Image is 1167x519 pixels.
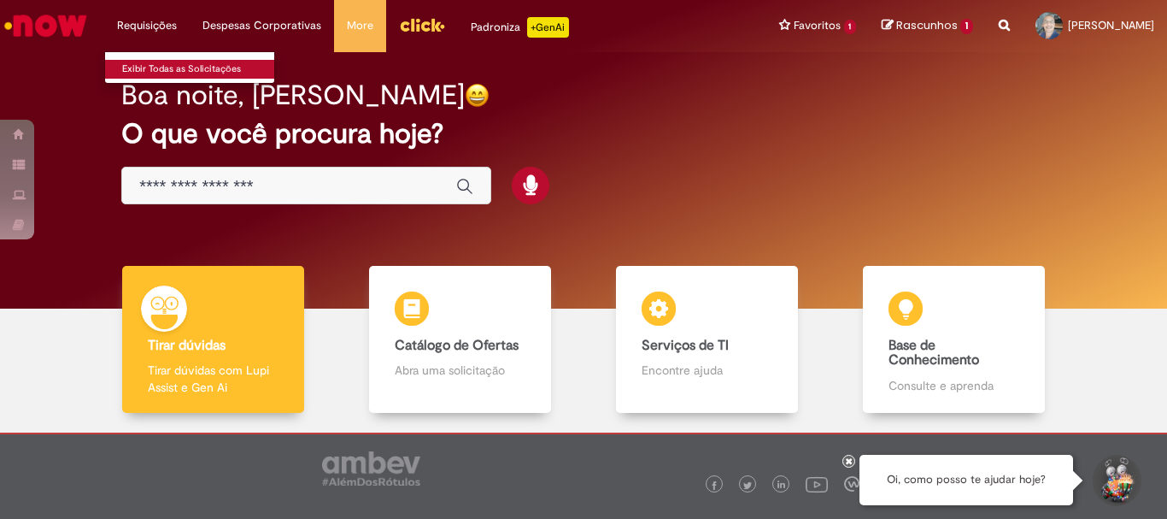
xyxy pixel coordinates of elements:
[395,337,519,354] b: Catálogo de Ofertas
[337,266,583,414] a: Catálogo de Ofertas Abra uma solicitação
[743,481,752,490] img: logo_footer_twitter.png
[148,337,226,354] b: Tirar dúvidas
[104,51,275,84] ul: Requisições
[1090,455,1141,506] button: Iniciar Conversa de Suporte
[1068,18,1154,32] span: [PERSON_NAME]
[642,362,771,379] p: Encontre ajuda
[777,481,786,491] img: logo_footer_linkedin.png
[642,337,729,354] b: Serviços de TI
[794,17,841,34] span: Favoritos
[465,83,490,108] img: happy-face.png
[859,455,1073,505] div: Oi, como posso te ajudar hoje?
[710,481,718,490] img: logo_footer_facebook.png
[844,476,859,492] img: logo_footer_workplace.png
[888,337,979,369] b: Base de Conhecimento
[471,17,569,38] div: Padroniza
[527,17,569,38] p: +GenAi
[90,266,337,414] a: Tirar dúvidas Tirar dúvidas com Lupi Assist e Gen Ai
[105,60,293,79] a: Exibir Todas as Solicitações
[399,12,445,38] img: click_logo_yellow_360x200.png
[121,80,465,110] h2: Boa noite, [PERSON_NAME]
[896,17,958,33] span: Rascunhos
[395,362,525,379] p: Abra uma solicitação
[882,18,973,34] a: Rascunhos
[322,451,420,486] img: logo_footer_ambev_rotulo_gray.png
[347,17,373,34] span: More
[121,119,1046,149] h2: O que você procura hoje?
[148,362,278,396] p: Tirar dúvidas com Lupi Assist e Gen Ai
[830,266,1077,414] a: Base de Conhecimento Consulte e aprenda
[888,377,1018,394] p: Consulte e aprenda
[2,9,90,43] img: ServiceNow
[960,19,973,34] span: 1
[583,266,830,414] a: Serviços de TI Encontre ajuda
[202,17,321,34] span: Despesas Corporativas
[844,20,857,34] span: 1
[806,473,828,495] img: logo_footer_youtube.png
[117,17,177,34] span: Requisições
